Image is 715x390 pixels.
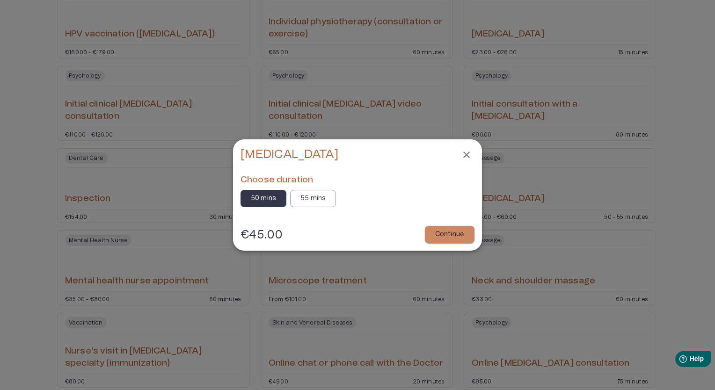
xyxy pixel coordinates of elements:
[251,194,276,203] p: 50 mins
[241,147,339,162] h4: [MEDICAL_DATA]
[241,174,474,187] h6: Choose duration
[241,190,286,207] button: 50 mins
[459,147,474,163] button: Close
[642,347,715,374] iframe: Help widget launcher
[241,227,283,242] h4: €45.00
[300,194,326,203] p: 55 mins
[290,190,336,207] button: 55 mins
[435,230,464,239] p: Continue
[425,226,474,243] button: Continue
